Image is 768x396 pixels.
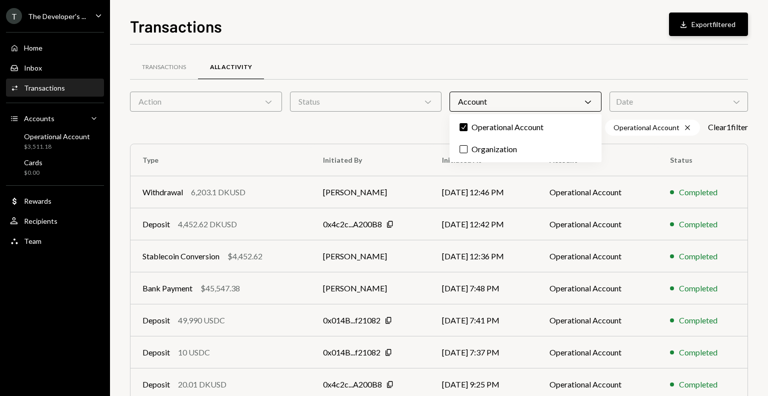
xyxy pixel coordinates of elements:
button: Organization [459,145,467,153]
td: Operational Account [537,304,658,336]
a: Cards$0.00 [6,155,104,179]
div: Home [24,44,42,52]
td: [DATE] 7:48 PM [430,272,537,304]
div: Completed [679,282,717,294]
td: [PERSON_NAME] [311,240,430,272]
div: Cards [24,158,42,167]
h1: Transactions [130,16,222,36]
label: Organization [453,140,597,158]
div: 10 USDC [178,346,210,358]
div: Date [609,92,748,112]
div: 20.01 DKUSD [178,378,226,390]
div: Deposit [142,346,170,358]
div: Completed [679,250,717,262]
label: Operational Account [453,118,597,136]
div: 6,203.1 DKUSD [191,186,245,198]
div: All Activity [210,63,252,72]
div: Rewards [24,197,51,205]
div: Completed [679,378,717,390]
a: All Activity [198,55,264,80]
th: Initiated At [430,144,537,176]
div: Stablecoin Conversion [142,250,219,262]
a: Home [6,39,104,57]
td: [PERSON_NAME] [311,272,430,304]
a: Team [6,232,104,250]
th: Initiated By [311,144,430,176]
td: [PERSON_NAME] [311,176,430,208]
div: Deposit [142,378,170,390]
div: Transactions [142,63,186,72]
td: Operational Account [537,336,658,368]
a: Transactions [130,55,198,80]
button: Clear1filter [708,122,748,133]
div: Account [449,92,601,112]
a: Recipients [6,212,104,230]
td: Operational Account [537,240,658,272]
div: Recipients [24,217,57,225]
td: Operational Account [537,176,658,208]
a: Operational Account$3,511.18 [6,129,104,153]
a: Transactions [6,79,104,97]
button: Exportfiltered [669,13,748,36]
div: Completed [679,314,717,326]
div: 0x014B...f21082 [323,314,380,326]
div: T [6,8,22,24]
td: Operational Account [537,272,658,304]
div: Completed [679,346,717,358]
div: Completed [679,186,717,198]
div: Completed [679,218,717,230]
a: Accounts [6,109,104,127]
div: $4,452.62 [227,250,262,262]
div: Deposit [142,218,170,230]
div: 49,990 USDC [178,314,225,326]
div: $0.00 [24,169,42,177]
div: Transactions [24,84,65,92]
div: $3,511.18 [24,143,90,151]
td: [DATE] 7:37 PM [430,336,537,368]
div: Withdrawal [142,186,183,198]
div: Team [24,237,41,245]
div: Operational Account [24,132,90,141]
div: Action [130,92,282,112]
div: Status [290,92,442,112]
td: [DATE] 12:42 PM [430,208,537,240]
div: 0x014B...f21082 [323,346,380,358]
div: $45,547.38 [200,282,240,294]
td: [DATE] 12:46 PM [430,176,537,208]
div: 0x4c2c...A200B8 [323,378,382,390]
div: Inbox [24,64,42,72]
div: Bank Payment [142,282,192,294]
div: Operational Account [605,120,700,136]
div: 0x4c2c...A200B8 [323,218,382,230]
td: [DATE] 7:41 PM [430,304,537,336]
div: Deposit [142,314,170,326]
a: Inbox [6,59,104,77]
div: 4,452.62 DKUSD [178,218,237,230]
div: The Developer's ... [28,12,86,21]
div: Accounts [24,114,54,123]
td: [DATE] 12:36 PM [430,240,537,272]
a: Rewards [6,192,104,210]
th: Status [658,144,747,176]
td: Operational Account [537,208,658,240]
button: Operational Account [459,123,467,131]
th: Type [130,144,311,176]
